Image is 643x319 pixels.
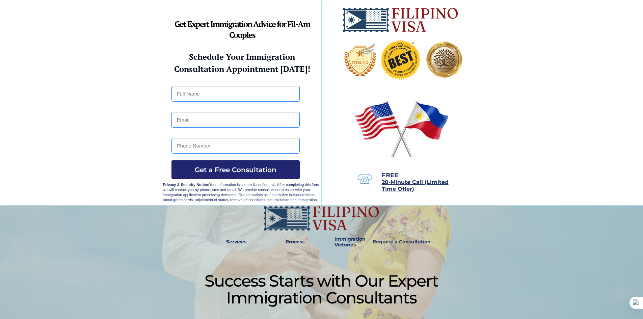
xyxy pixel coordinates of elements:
[382,179,449,192] span: 20-Minute Call (Limited Time Offer)
[222,234,251,250] a: Services
[171,166,300,174] span: Get a Free Consultation
[163,183,209,187] strong: Privacy & Security Notice:
[171,138,300,154] input: Phone Number
[332,234,354,250] a: Immigration Victories
[171,86,300,102] input: Full Name
[373,239,431,245] strong: Request a Consultation
[175,19,310,40] strong: Get Expert Immigration Advice for Fil-Am Couples
[286,239,304,245] strong: Process
[163,183,319,202] span: Your information is secure & confidential. After completing this form we will contact you by phon...
[189,51,295,62] strong: Schedule Your Immigration
[174,63,310,74] strong: Consultation Appointment [DATE]!
[370,234,434,250] a: Request a Consultation
[282,234,308,250] a: Process
[334,236,366,248] strong: Immigration Victories
[205,271,438,308] span: Success Starts with Our Expert Immigration Consultants
[171,112,300,128] input: Email
[171,160,300,179] button: Get a Free Consultation
[226,239,246,245] strong: Services
[382,171,398,179] span: FREE
[382,180,449,192] a: 20-Minute Call (Limited Time Offer)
